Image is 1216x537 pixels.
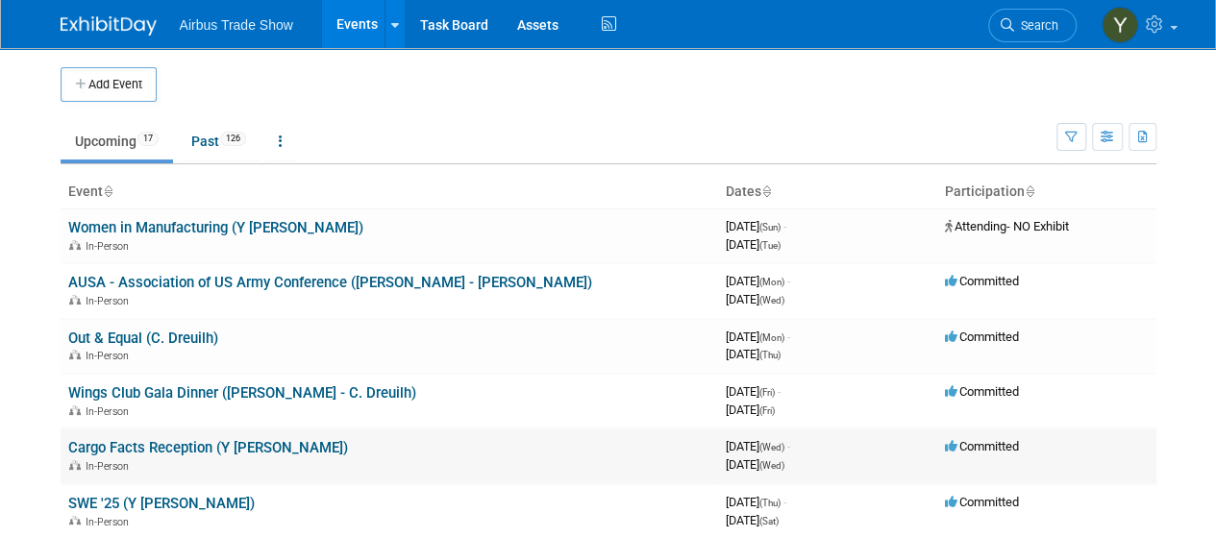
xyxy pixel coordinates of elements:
span: [DATE] [726,495,786,509]
span: In-Person [86,295,135,307]
span: In-Person [86,350,135,362]
span: In-Person [86,405,135,418]
span: Committed [945,274,1019,288]
span: (Fri) [759,405,775,416]
span: 17 [137,132,159,146]
img: ExhibitDay [61,16,157,36]
th: Event [61,176,718,208]
th: Participation [937,176,1156,208]
a: AUSA - Association of US Army Conference ([PERSON_NAME] - [PERSON_NAME]) [68,274,592,291]
span: (Thu) [759,498,781,508]
span: (Wed) [759,442,784,452]
img: Yolanda Bauza [1102,7,1138,43]
span: (Fri) [759,387,775,398]
span: [DATE] [726,457,784,472]
span: (Wed) [759,460,784,471]
span: (Mon) [759,277,784,287]
img: In-Person Event [69,295,81,305]
span: [DATE] [726,403,775,417]
span: (Thu) [759,350,781,360]
span: [DATE] [726,439,790,453]
a: Sort by Start Date [761,183,771,199]
span: (Tue) [759,240,781,251]
span: In-Person [86,460,135,473]
a: Upcoming17 [61,123,173,159]
a: Women in Manufacturing (Y [PERSON_NAME]) [68,219,363,236]
span: - [783,495,786,509]
span: In-Person [86,516,135,528]
span: (Sat) [759,516,779,526]
a: Cargo Facts Reception (Y [PERSON_NAME]) [68,439,348,456]
span: [DATE] [726,384,781,399]
span: [DATE] [726,219,786,233]
th: Dates [718,176,937,208]
span: - [787,330,790,344]
span: [DATE] [726,292,784,306]
span: [DATE] [726,274,790,288]
button: Add Event [61,67,157,102]
span: [DATE] [726,330,790,344]
span: Committed [945,384,1019,399]
img: In-Person Event [69,516,81,525]
a: Search [988,9,1077,42]
span: - [787,274,790,288]
a: Wings Club Gala Dinner ([PERSON_NAME] - C. Dreuilh) [68,384,416,402]
span: [DATE] [726,347,781,361]
span: (Wed) [759,295,784,305]
span: Committed [945,439,1019,453]
span: In-Person [86,240,135,253]
a: Out & Equal (C. Dreuilh) [68,330,218,347]
span: Committed [945,330,1019,344]
span: (Mon) [759,332,784,343]
span: [DATE] [726,237,781,252]
span: - [778,384,781,399]
span: 126 [220,132,246,146]
span: - [783,219,786,233]
span: Committed [945,495,1019,509]
span: Airbus Trade Show [180,17,293,33]
img: In-Person Event [69,460,81,470]
span: - [787,439,790,453]
a: Sort by Event Name [103,183,112,199]
img: In-Person Event [69,350,81,359]
img: In-Person Event [69,240,81,250]
a: Past126 [177,123,261,159]
span: (Sun) [759,222,781,232]
span: [DATE] [726,513,779,527]
span: Attending- NO Exhibit [945,219,1069,233]
span: Search [1014,18,1058,33]
img: In-Person Event [69,405,81,415]
a: SWE '25 (Y [PERSON_NAME]) [68,495,255,512]
a: Sort by Participation Type [1025,183,1034,199]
